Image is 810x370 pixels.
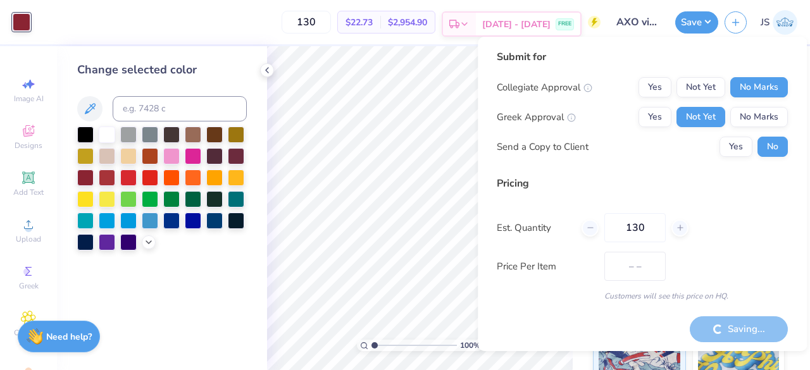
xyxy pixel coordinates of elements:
[77,61,247,78] div: Change selected color
[497,176,788,191] div: Pricing
[607,9,669,35] input: Untitled Design
[19,281,39,291] span: Greek
[497,110,576,125] div: Greek Approval
[757,137,788,157] button: No
[15,140,42,151] span: Designs
[730,107,788,127] button: No Marks
[497,290,788,302] div: Customers will see this price on HQ.
[558,20,571,28] span: FREE
[639,77,671,97] button: Yes
[13,187,44,197] span: Add Text
[675,11,718,34] button: Save
[761,10,797,35] a: JS
[14,94,44,104] span: Image AI
[6,328,51,348] span: Clipart & logos
[497,80,592,95] div: Collegiate Approval
[346,16,373,29] span: $22.73
[46,331,92,343] strong: Need help?
[388,16,427,29] span: $2,954.90
[482,18,551,31] span: [DATE] - [DATE]
[460,340,480,351] span: 100 %
[497,140,589,154] div: Send a Copy to Client
[113,96,247,121] input: e.g. 7428 c
[497,221,572,235] label: Est. Quantity
[773,10,797,35] img: Julia Steele
[730,77,788,97] button: No Marks
[497,49,788,65] div: Submit for
[16,234,41,244] span: Upload
[676,77,725,97] button: Not Yet
[604,213,666,242] input: – –
[497,259,595,274] label: Price Per Item
[282,11,331,34] input: – –
[639,107,671,127] button: Yes
[720,137,752,157] button: Yes
[761,15,769,30] span: JS
[676,107,725,127] button: Not Yet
